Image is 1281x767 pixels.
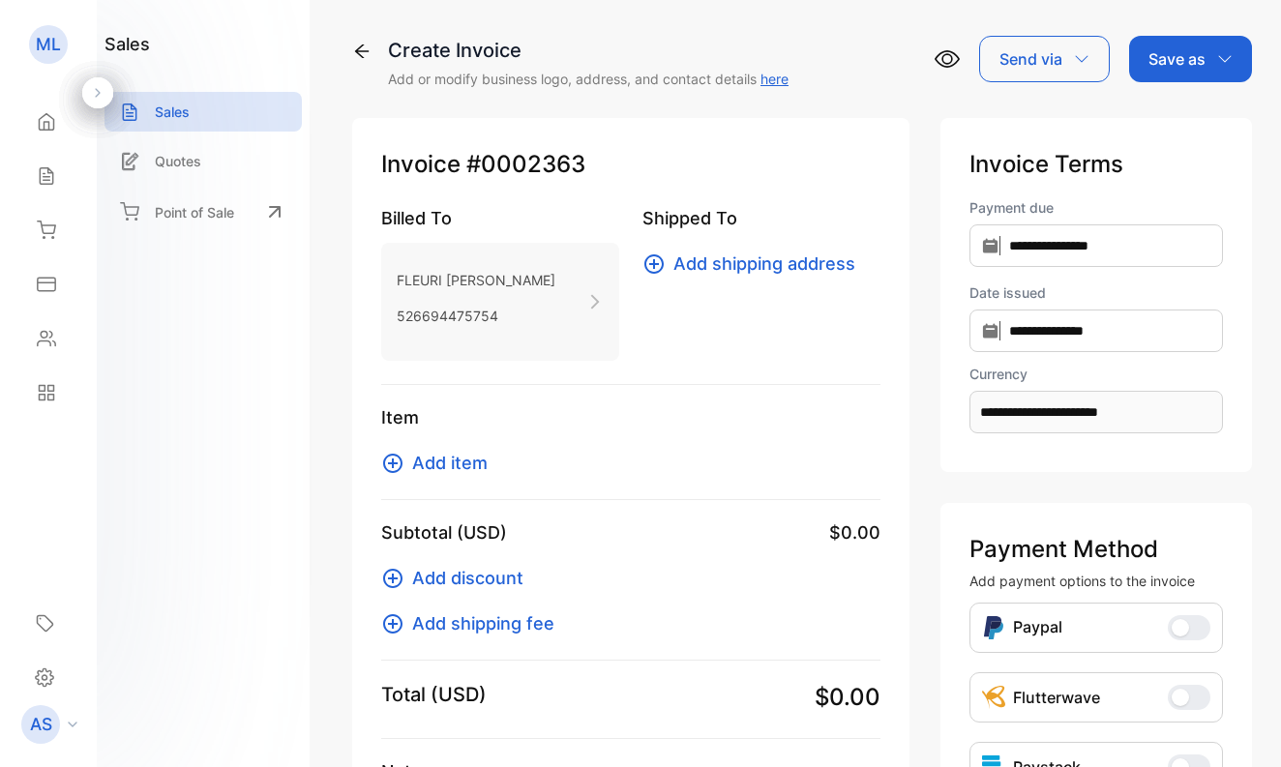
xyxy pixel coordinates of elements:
p: AS [30,712,52,737]
p: Payment Method [969,532,1223,567]
p: Paypal [1013,615,1062,640]
p: Total (USD) [381,680,487,709]
p: Add or modify business logo, address, and contact details [388,69,789,89]
button: Send via [979,36,1110,82]
a: Sales [104,92,302,132]
p: Sales [155,102,190,122]
p: 526694475754 [397,302,555,330]
span: #0002363 [466,147,585,182]
p: FLEURI [PERSON_NAME] [397,266,555,294]
img: Icon [982,686,1005,709]
a: Quotes [104,141,302,181]
a: Point of Sale [104,191,302,233]
div: Create Invoice [388,36,789,65]
p: Send via [999,47,1062,71]
p: Quotes [155,151,201,171]
p: Billed To [381,205,619,231]
p: Flutterwave [1013,686,1100,709]
button: Add shipping address [642,251,867,277]
p: Shipped To [642,205,880,231]
p: Save as [1148,47,1206,71]
span: $0.00 [815,680,880,715]
span: $0.00 [829,519,880,546]
h1: sales [104,31,150,57]
p: Add payment options to the invoice [969,571,1223,591]
label: Payment due [969,197,1223,218]
button: Add shipping fee [381,610,566,636]
p: Item [381,404,880,430]
iframe: LiveChat chat widget [1200,686,1281,767]
span: Add item [412,450,488,476]
span: Add shipping address [673,251,855,277]
button: Add discount [381,565,535,591]
p: Point of Sale [155,202,234,222]
p: Subtotal (USD) [381,519,507,546]
img: Icon [982,615,1005,640]
span: Add shipping fee [412,610,554,636]
label: Currency [969,364,1223,384]
button: Add item [381,450,499,476]
button: Save as [1129,36,1252,82]
a: here [760,71,789,87]
p: Invoice Terms [969,147,1223,182]
p: ML [36,32,61,57]
label: Date issued [969,282,1223,303]
p: Invoice [381,147,880,182]
span: Add discount [412,565,523,591]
